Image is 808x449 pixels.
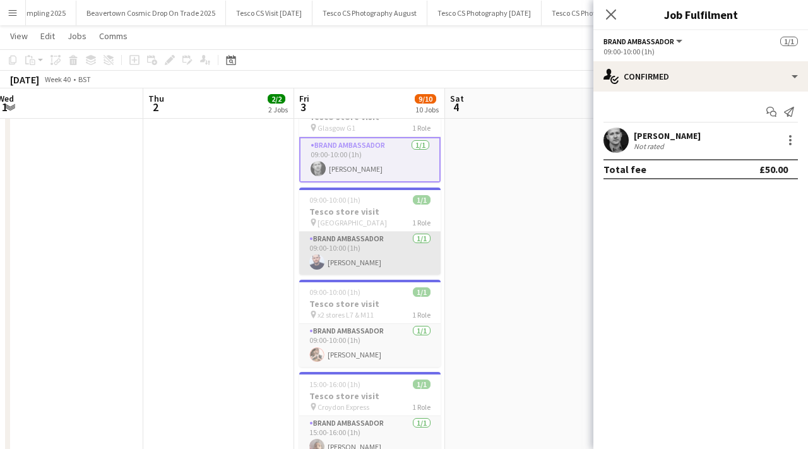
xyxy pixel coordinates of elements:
[299,93,441,183] app-job-card: 09:00-10:00 (1h)1/1Tesco store visit Glasgow G11 RoleBrand Ambassador1/109:00-10:00 (1h)[PERSON_N...
[542,1,656,25] button: Tesco CS Photography [DATE]
[299,232,441,275] app-card-role: Brand Ambassador1/109:00-10:00 (1h)[PERSON_NAME]
[226,1,312,25] button: Tesco CS Visit [DATE]
[268,94,285,104] span: 2/2
[415,105,439,114] div: 10 Jobs
[593,61,808,92] div: Confirmed
[299,188,441,275] app-job-card: 09:00-10:00 (1h)1/1Tesco store visit [GEOGRAPHIC_DATA]1 RoleBrand Ambassador1/109:00-10:00 (1h)[P...
[309,195,360,205] span: 09:00-10:00 (1h)
[634,141,667,151] div: Not rated
[413,380,431,389] span: 1/1
[299,298,441,309] h3: Tesco store visit
[299,390,441,402] h3: Tesco store visit
[10,30,28,42] span: View
[318,402,369,412] span: Croydon Express
[318,218,387,227] span: [GEOGRAPHIC_DATA]
[593,6,808,23] h3: Job Fulfilment
[603,37,674,46] span: Brand Ambassador
[299,93,309,104] span: Fri
[415,94,436,104] span: 9/10
[413,195,431,205] span: 1/1
[603,37,684,46] button: Brand Ambassador
[68,30,86,42] span: Jobs
[268,105,288,114] div: 2 Jobs
[603,163,646,176] div: Total fee
[318,123,355,133] span: Glasgow G1
[40,30,55,42] span: Edit
[76,1,226,25] button: Beavertown Cosmic Drop On Trade 2025
[312,1,427,25] button: Tesco CS Photography August
[62,28,92,44] a: Jobs
[99,30,128,42] span: Comms
[299,280,441,367] app-job-card: 09:00-10:00 (1h)1/1Tesco store visit x2 stores L7 & M111 RoleBrand Ambassador1/109:00-10:00 (1h)[...
[5,28,33,44] a: View
[759,163,788,176] div: £50.00
[413,287,431,297] span: 1/1
[78,75,91,84] div: BST
[412,310,431,320] span: 1 Role
[780,37,798,46] span: 1/1
[10,73,39,86] div: [DATE]
[299,324,441,367] app-card-role: Brand Ambassador1/109:00-10:00 (1h)[PERSON_NAME]
[412,123,431,133] span: 1 Role
[94,28,133,44] a: Comms
[146,100,164,114] span: 2
[297,100,309,114] span: 3
[42,75,73,84] span: Week 40
[148,93,164,104] span: Thu
[309,287,360,297] span: 09:00-10:00 (1h)
[309,380,360,389] span: 15:00-16:00 (1h)
[299,206,441,217] h3: Tesco store visit
[412,402,431,412] span: 1 Role
[603,47,798,56] div: 09:00-10:00 (1h)
[427,1,542,25] button: Tesco CS Photography [DATE]
[412,218,431,227] span: 1 Role
[299,137,441,183] app-card-role: Brand Ambassador1/109:00-10:00 (1h)[PERSON_NAME]
[634,130,701,141] div: [PERSON_NAME]
[35,28,60,44] a: Edit
[448,100,464,114] span: 4
[450,93,464,104] span: Sat
[318,310,374,320] span: x2 stores L7 & M11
